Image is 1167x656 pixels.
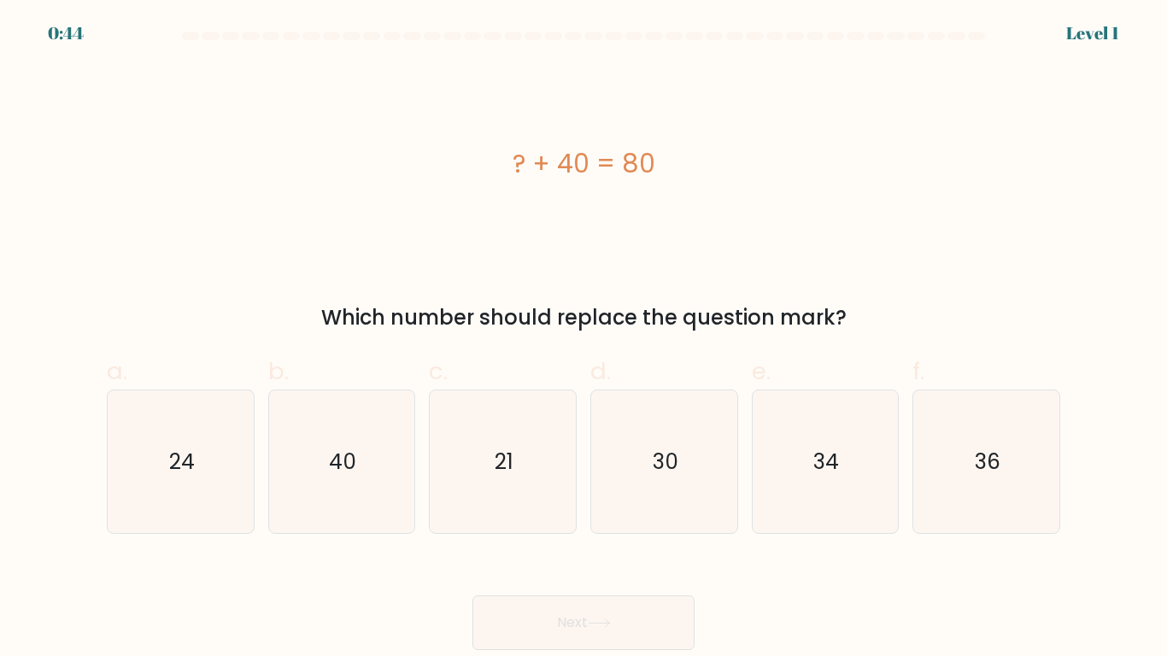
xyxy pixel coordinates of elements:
button: Next [472,595,695,650]
text: 21 [495,447,513,477]
span: f. [912,354,924,388]
span: a. [107,354,127,388]
text: 36 [975,447,1000,477]
span: d. [590,354,611,388]
text: 24 [169,447,195,477]
div: 0:44 [48,20,84,46]
span: e. [752,354,771,388]
text: 40 [330,447,357,477]
text: 30 [653,447,678,477]
div: Which number should replace the question mark? [117,302,1050,333]
text: 34 [814,447,840,477]
div: Level 1 [1066,20,1119,46]
span: b. [268,354,289,388]
span: c. [429,354,448,388]
div: ? + 40 = 80 [107,144,1060,183]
